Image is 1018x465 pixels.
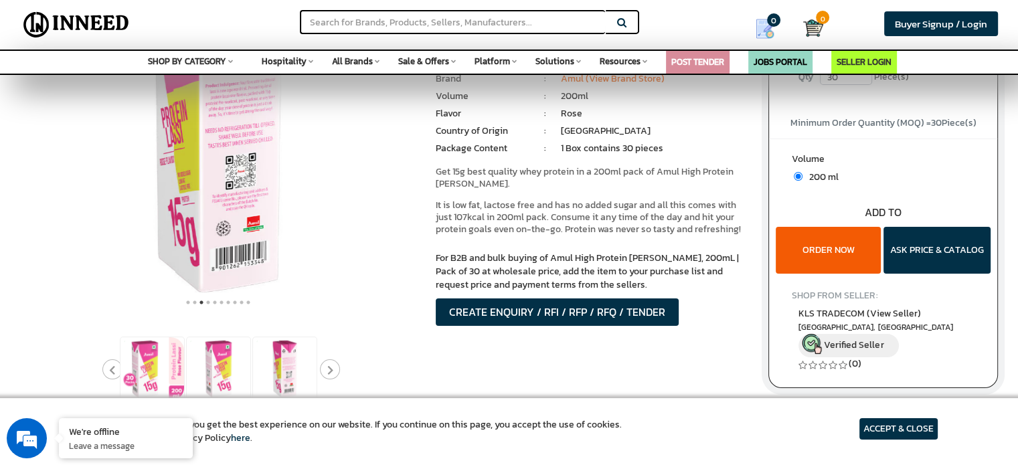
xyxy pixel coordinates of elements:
label: Qty [792,67,820,87]
img: logo_Zg8I0qSkbAqR2WFHt3p6CTuqpyXMFPubPcD2OT02zFN43Cy9FUNNG3NEPhM_Q1qe_.png [23,80,56,88]
button: 10 [245,296,252,309]
p: For B2B and bulk buying of Amul High Protein [PERSON_NAME], 200mL | Pack of 30 at wholesale price... [436,252,748,292]
span: SHOP BY CATEGORY [148,55,226,68]
button: 7 [225,296,232,309]
a: Buyer Signup / Login [884,11,998,36]
p: It is low fat, lactose free and has no added sugar and all this comes with just 107kcal in 200ml ... [436,199,748,236]
img: Cart [803,18,823,38]
li: : [529,142,561,155]
button: Previous [102,359,122,379]
button: 9 [238,296,245,309]
button: 1 [185,296,191,309]
button: 8 [232,296,238,309]
img: Show My Quotes [755,19,775,39]
span: 0 [816,11,829,24]
a: Cart 0 [803,13,813,43]
input: Search for Brands, Products, Sellers, Manufacturers... [300,10,605,34]
div: We're offline [69,425,183,438]
li: : [529,107,561,120]
img: Amul High Protein Rose Lassi, 200mL [187,337,250,401]
a: KLS TRADECOM (View Seller) [GEOGRAPHIC_DATA], [GEOGRAPHIC_DATA] Verified Seller [798,306,968,357]
article: We use cookies to ensure you get the best experience on our website. If you continue on this page... [80,418,622,445]
li: : [529,72,561,86]
span: 200 ml [802,170,839,184]
li: [GEOGRAPHIC_DATA] [561,124,748,138]
div: ADD TO [769,205,997,220]
article: ACCEPT & CLOSE [859,418,938,440]
div: Leave a message [70,75,225,92]
button: 5 [211,296,218,309]
span: Verified Seller [824,338,883,352]
div: Minimize live chat window [220,7,252,39]
span: Hospitality [262,55,307,68]
button: 4 [205,296,211,309]
span: 0 [767,13,780,27]
span: Platform [475,55,510,68]
li: 1 Box contains 30 pieces [561,142,748,155]
li: Flavor [436,107,529,120]
span: 30 [931,116,942,130]
li: Rose [561,107,748,120]
p: Leave a message [69,440,183,452]
li: Country of Origin [436,124,529,138]
p: Get 15g best quality whey protein in a 200ml pack of Amul High Protein [PERSON_NAME]. [436,166,748,190]
img: salesiqlogo_leal7QplfZFryJ6FIlVepeu7OftD7mt8q6exU6-34PB8prfIgodN67KcxXM9Y7JQ_.png [92,303,102,311]
span: Solutions [535,55,574,68]
span: We are offline. Please leave us a message. [28,145,234,280]
button: CREATE ENQUIRY / RFI / RFP / RFQ / TENDER [436,298,679,326]
a: POST TENDER [671,56,724,68]
span: Resources [600,55,641,68]
button: Next [320,359,340,379]
span: East Delhi [798,322,968,333]
a: my Quotes 0 [737,13,803,44]
button: ASK PRICE & CATALOG [883,227,991,274]
img: Inneed.Market [18,8,135,41]
em: Submit [196,364,243,382]
span: Sale & Offers [398,55,449,68]
li: : [529,90,561,103]
li: : [529,124,561,138]
li: Package Content [436,142,529,155]
span: All Brands [332,55,373,68]
button: 2 [191,296,198,309]
li: Brand [436,72,529,86]
li: 200ml [561,90,748,103]
textarea: Type your message and click 'Submit' [7,317,255,364]
a: Amul (View Brand Store) [561,72,665,86]
button: 3 [198,296,205,309]
h4: SHOP FROM SELLER: [792,290,974,300]
label: Volume [792,153,974,169]
span: KLS TRADECOM [798,306,920,320]
img: Amul High Protein Rose Lassi, 200mL [253,337,317,401]
span: Minimum Order Quantity (MOQ) = Piece(s) [790,116,977,130]
img: inneed-verified-seller-icon.png [802,334,822,354]
span: Piece(s) [874,67,909,87]
li: Volume [436,90,529,103]
em: Driven by SalesIQ [105,302,170,312]
img: Amul High Protein Rose Lassi, 200mL [120,337,184,401]
span: Buyer Signup / Login [895,16,987,31]
a: SELLER LOGIN [837,56,892,68]
button: ORDER NOW [776,227,881,274]
a: JOBS PORTAL [754,56,807,68]
button: 6 [218,296,225,309]
a: (0) [849,357,861,371]
a: here [231,431,250,445]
